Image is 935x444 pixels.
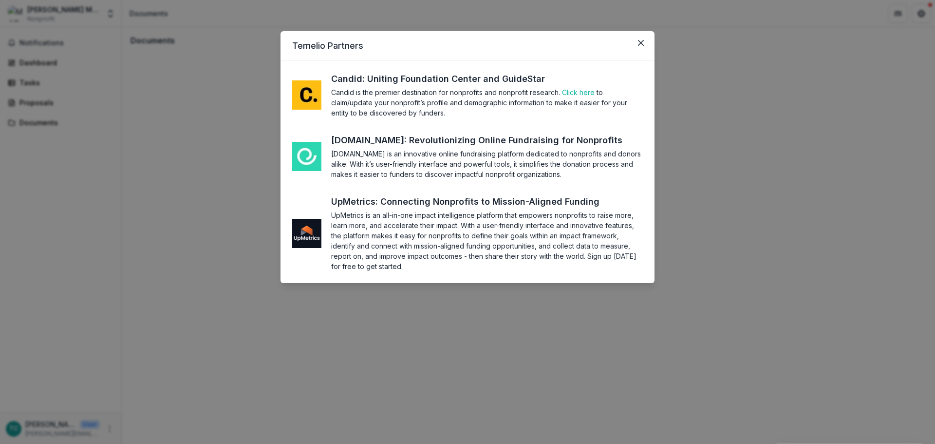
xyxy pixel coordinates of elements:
[292,219,321,248] img: me
[292,142,321,171] img: me
[633,35,649,51] button: Close
[331,195,617,208] a: UpMetrics: Connecting Nonprofits to Mission-Aligned Funding
[331,87,643,118] section: Candid is the premier destination for nonprofits and nonprofit research. to claim/update your non...
[331,210,643,271] section: UpMetrics is an all-in-one impact intelligence platform that empowers nonprofits to raise more, l...
[562,88,595,97] a: Click here
[331,134,640,147] a: [DOMAIN_NAME]: Revolutionizing Online Fundraising for Nonprofits
[280,31,654,60] header: Temelio Partners
[331,72,563,85] a: Candid: Uniting Foundation Center and GuideStar
[331,149,643,179] section: [DOMAIN_NAME] is an innovative online fundraising platform dedicated to nonprofits and donors ali...
[292,80,321,110] img: me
